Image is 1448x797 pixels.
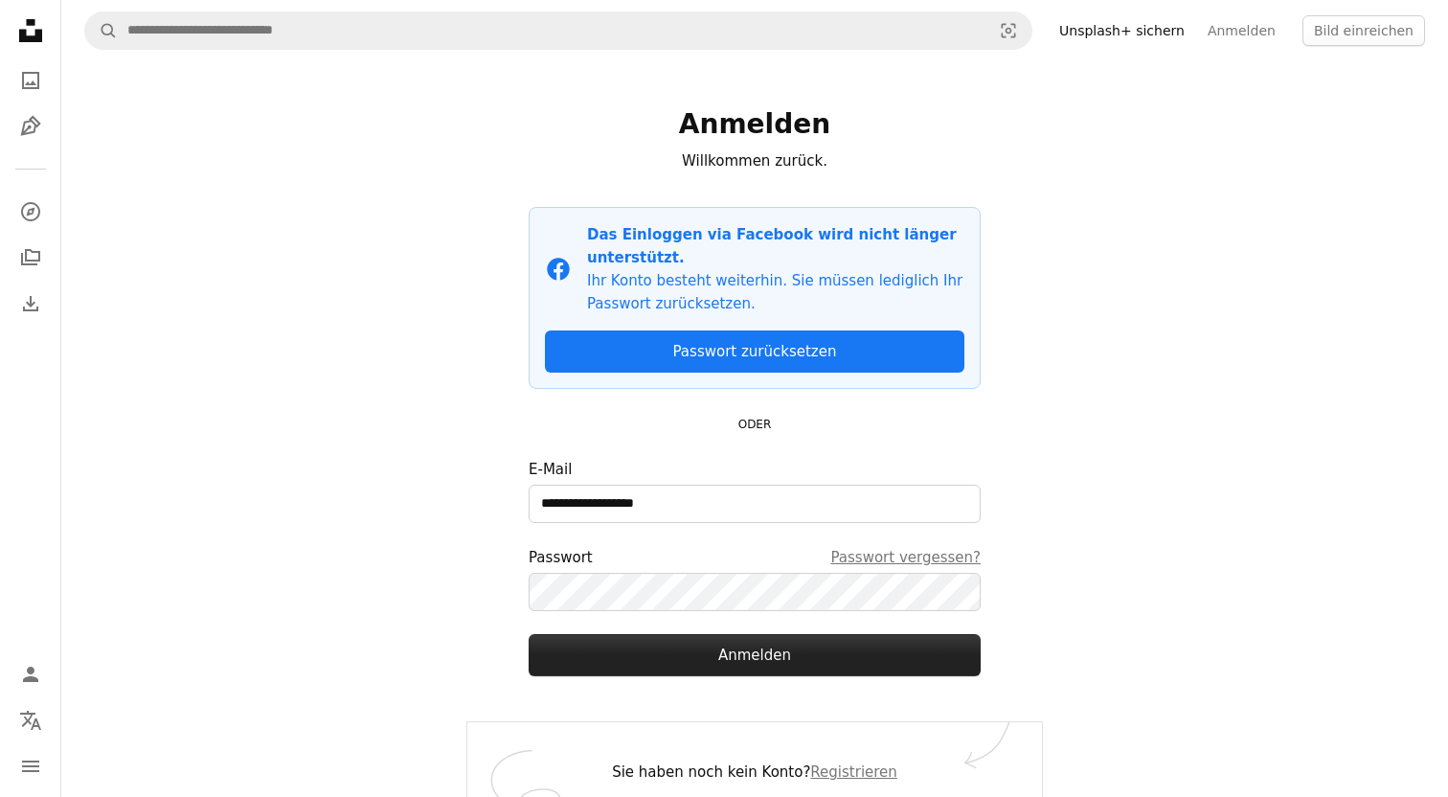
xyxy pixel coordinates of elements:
[529,573,981,611] input: PasswortPasswort vergessen?
[529,546,981,569] div: Passwort
[529,149,981,172] p: Willkommen zurück.
[11,11,50,54] a: Startseite — Unsplash
[1048,15,1196,46] a: Unsplash+ sichern
[738,418,772,431] small: ODER
[529,107,981,142] h1: Anmelden
[830,546,981,569] a: Passwort vergessen?
[529,485,981,523] input: E-Mail
[529,634,981,676] button: Anmelden
[84,11,1032,50] form: Finden Sie Bildmaterial auf der ganzen Webseite
[11,107,50,146] a: Grafiken
[545,330,964,373] a: Passwort zurücksetzen
[11,701,50,740] button: Sprache
[529,458,981,523] label: E-Mail
[1196,15,1287,46] a: Anmelden
[11,747,50,786] button: Menü
[985,12,1031,49] button: Visuelle Suche
[11,655,50,694] a: Anmelden / Registrieren
[587,269,964,315] p: Ihr Konto besteht weiterhin. Sie müssen lediglich Ihr Passwort zurücksetzen.
[11,285,50,323] a: Bisherige Downloads
[587,223,964,269] p: Das Einloggen via Facebook wird nicht länger unterstützt.
[810,763,897,781] a: Registrieren
[11,193,50,231] a: Entdecken
[1302,15,1425,46] button: Bild einreichen
[11,61,50,100] a: Fotos
[85,12,118,49] button: Unsplash suchen
[11,239,50,277] a: Kollektionen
